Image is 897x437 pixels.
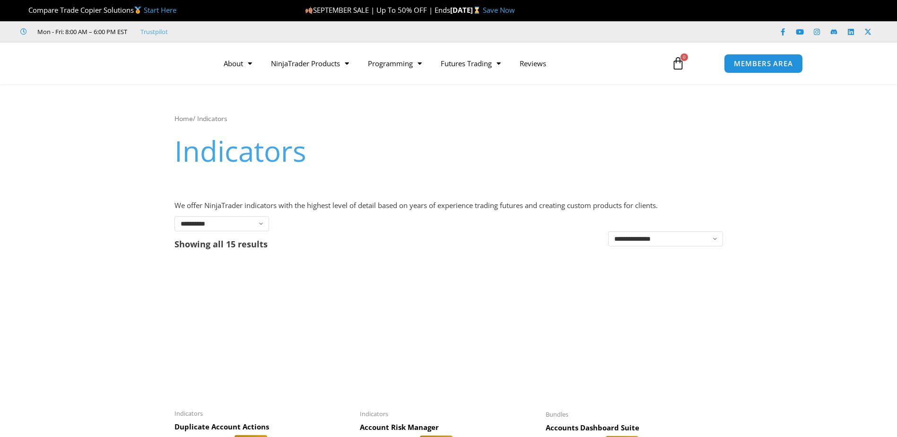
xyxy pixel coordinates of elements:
[174,264,351,404] img: Duplicate Account Actions
[174,422,351,432] h2: Duplicate Account Actions
[680,53,688,61] span: 0
[546,423,722,433] h2: Accounts Dashboard Suite
[510,52,556,74] a: Reviews
[734,60,793,67] span: MEMBERS AREA
[657,50,699,77] a: 0
[174,410,351,418] span: Indicators
[174,113,723,125] nav: Breadcrumb
[35,26,127,37] span: Mon - Fri: 8:00 AM – 6:00 PM EST
[305,7,313,14] img: 🍂
[305,5,450,15] span: SEPTEMBER SALE | Up To 50% OFF | Ends
[21,7,28,14] img: 🏆
[546,264,722,404] img: Accounts Dashboard Suite
[483,5,515,15] a: Save Now
[608,231,723,246] select: Shop order
[360,264,536,404] img: Account Risk Manager
[360,423,536,432] h2: Account Risk Manager
[174,114,193,123] a: Home
[261,52,358,74] a: NinjaTrader Products
[214,52,261,74] a: About
[546,423,722,436] a: Accounts Dashboard Suite
[360,410,536,418] span: Indicators
[724,54,803,73] a: MEMBERS AREA
[20,5,176,15] span: Compare Trade Copier Solutions
[360,423,536,436] a: Account Risk Manager
[450,5,483,15] strong: [DATE]
[473,7,480,14] img: ⌛
[144,5,176,15] a: Start Here
[134,7,141,14] img: 🥇
[174,199,723,212] p: We offer NinjaTrader indicators with the highest level of detail based on years of experience tra...
[94,46,196,80] img: LogoAI | Affordable Indicators – NinjaTrader
[214,52,661,74] nav: Menu
[174,240,268,248] p: Showing all 15 results
[174,131,723,171] h1: Indicators
[431,52,510,74] a: Futures Trading
[546,411,722,419] span: Bundles
[174,422,351,435] a: Duplicate Account Actions
[140,26,168,37] a: Trustpilot
[358,52,431,74] a: Programming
